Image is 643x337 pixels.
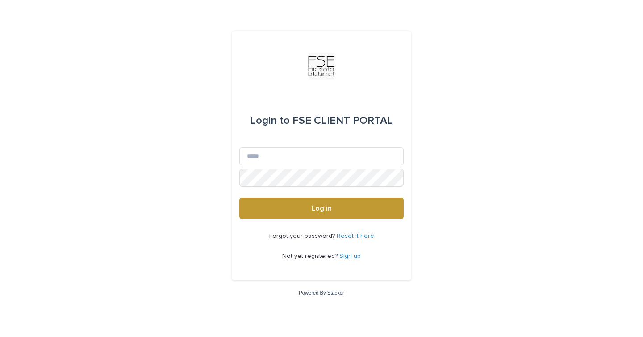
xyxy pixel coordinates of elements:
[337,233,374,239] a: Reset it here
[299,290,344,295] a: Powered By Stacker
[250,115,290,126] span: Login to
[269,233,337,239] span: Forgot your password?
[339,253,361,259] a: Sign up
[308,53,335,80] img: Km9EesSdRbS9ajqhBzyo
[312,205,332,212] span: Log in
[239,198,404,219] button: Log in
[282,253,339,259] span: Not yet registered?
[250,108,393,133] div: FSE CLIENT PORTAL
